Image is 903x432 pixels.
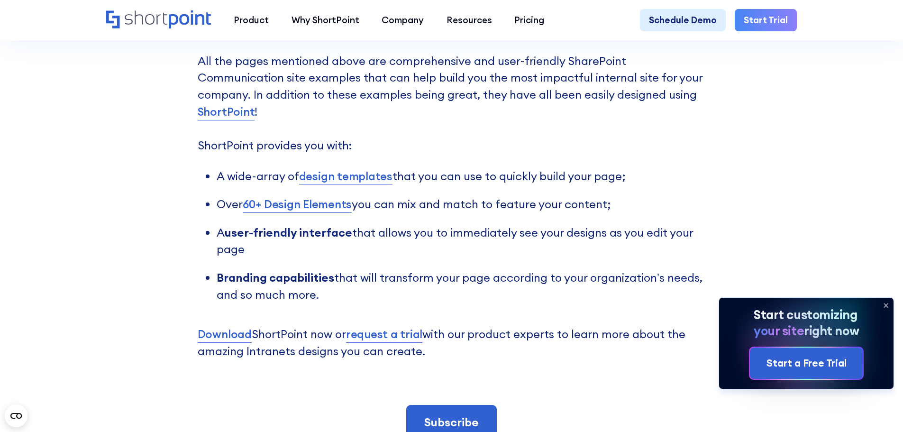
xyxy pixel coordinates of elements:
[225,225,352,239] span: user-friendly interface
[299,168,392,185] a: design templates
[234,13,269,27] div: Product
[370,9,435,32] a: Company
[514,13,544,27] div: Pricing
[447,13,492,27] div: Resources
[243,196,352,213] a: 60+ Design Elements
[198,326,252,343] a: Download
[735,9,797,32] a: Start Trial
[750,348,863,379] a: Start a Free Trial
[292,13,359,27] div: Why ShortPoint
[503,9,556,32] a: Pricing
[382,13,424,27] div: Company
[640,9,726,32] a: Schedule Demo
[856,386,903,432] iframe: Chat Widget
[217,269,706,303] li: that will transform your page according to your organization’s needs, and so much more.
[217,224,706,258] li: A that allows you to immediately see your designs as you edit your page
[346,326,422,343] a: request a trial
[435,9,503,32] a: Resources
[198,103,255,120] a: ShortPoint
[222,9,280,32] a: Product
[106,10,211,30] a: Home
[5,404,27,427] button: Open CMP widget
[280,9,371,32] a: Why ShortPoint
[217,168,706,185] li: A wide-array of that you can use to quickly build your page;
[217,196,706,213] li: Over you can mix and match to feature your content;
[217,270,334,285] span: Branding capabilities
[198,326,706,359] p: ShortPoint now or with our product experts to learn more about the amazing Intranets designs you ...
[198,53,706,154] p: All the pages mentioned above are comprehensive and user-friendly SharePoint Communication site e...
[766,356,847,371] div: Start a Free Trial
